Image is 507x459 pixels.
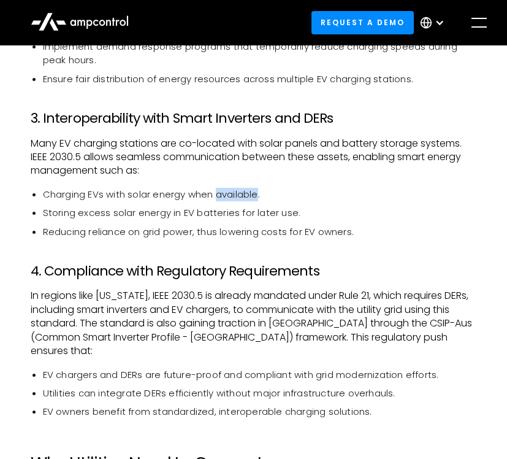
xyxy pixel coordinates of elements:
li: Ensure fair distribution of energy resources across multiple EV charging stations. [43,72,477,86]
li: Utilities can integrate DERs efficiently without major infrastructure overhauls. [43,387,477,400]
h3: 4. Compliance with Regulatory Requirements [31,263,477,279]
div: menu [462,6,496,40]
p: In regions like [US_STATE], IEEE 2030.5 is already mandated under Rule 21, which requires DERs, i... [31,289,477,358]
li: Implement demand response programs that temporarily reduce charging speeds during peak hours. [43,40,477,67]
a: Request a demo [311,11,414,34]
h3: 3. Interoperability with Smart Inverters and DERs [31,110,477,126]
li: Reducing reliance on grid power, thus lowering costs for EV owners. [43,225,477,239]
li: Charging EVs with solar energy when available. [43,188,477,201]
p: Many EV charging stations are co-located with solar panels and battery storage systems. IEEE 2030... [31,137,477,178]
li: EV chargers and DERs are future-proof and compliant with grid modernization efforts. [43,368,477,382]
li: Storing excess solar energy in EV batteries for later use. [43,206,477,220]
li: EV owners benefit from standardized, interoperable charging solutions. [43,405,477,418]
